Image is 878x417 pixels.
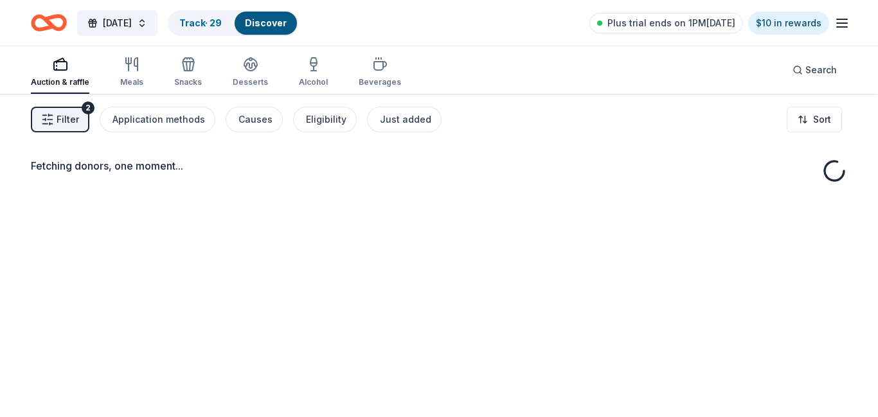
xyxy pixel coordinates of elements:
[589,13,743,33] a: Plus trial ends on 1PM[DATE]
[782,57,847,83] button: Search
[174,77,202,87] div: Snacks
[245,17,287,28] a: Discover
[787,107,842,132] button: Sort
[174,51,202,94] button: Snacks
[31,158,847,173] div: Fetching donors, one moment...
[607,15,735,31] span: Plus trial ends on 1PM[DATE]
[120,77,143,87] div: Meals
[233,77,268,87] div: Desserts
[226,107,283,132] button: Causes
[299,51,328,94] button: Alcohol
[179,17,222,28] a: Track· 29
[100,107,215,132] button: Application methods
[168,10,298,36] button: Track· 29Discover
[31,51,89,94] button: Auction & raffle
[748,12,829,35] a: $10 in rewards
[380,112,431,127] div: Just added
[233,51,268,94] button: Desserts
[31,77,89,87] div: Auction & raffle
[293,107,357,132] button: Eligibility
[359,51,401,94] button: Beverages
[120,51,143,94] button: Meals
[31,8,67,38] a: Home
[813,112,831,127] span: Sort
[238,112,273,127] div: Causes
[359,77,401,87] div: Beverages
[805,62,837,78] span: Search
[306,112,346,127] div: Eligibility
[112,112,205,127] div: Application methods
[57,112,79,127] span: Filter
[82,102,94,114] div: 2
[77,10,157,36] button: [DATE]
[103,15,132,31] span: [DATE]
[299,77,328,87] div: Alcohol
[367,107,442,132] button: Just added
[31,107,89,132] button: Filter2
